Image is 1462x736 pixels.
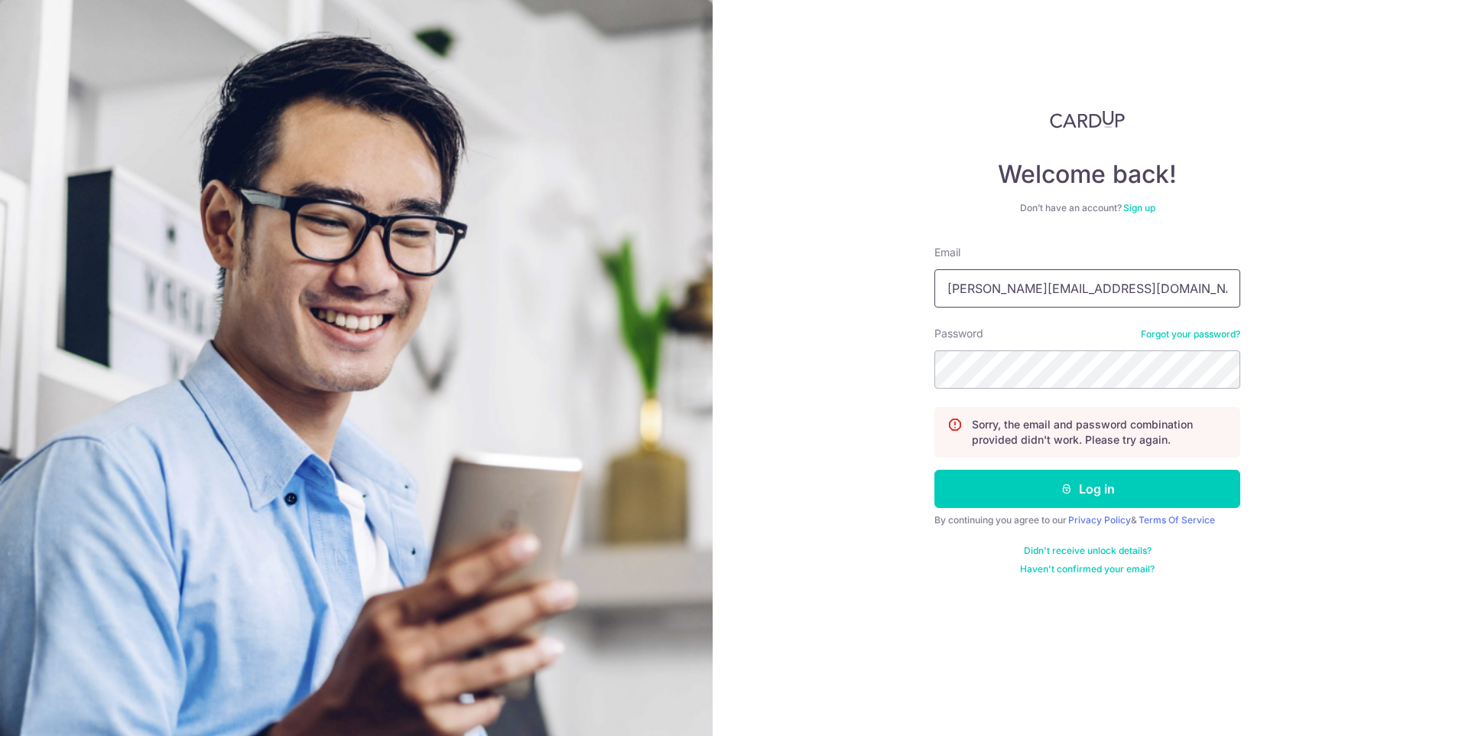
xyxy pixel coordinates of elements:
[934,269,1240,308] input: Enter your Email
[934,245,960,260] label: Email
[1141,328,1240,340] a: Forgot your password?
[934,470,1240,508] button: Log in
[1024,545,1152,557] a: Didn't receive unlock details?
[1139,514,1215,526] a: Terms Of Service
[1123,202,1155,213] a: Sign up
[972,417,1227,448] p: Sorry, the email and password combination provided didn't work. Please try again.
[934,326,983,341] label: Password
[1050,110,1125,129] img: CardUp Logo
[934,159,1240,190] h4: Welcome back!
[1020,563,1155,575] a: Haven't confirmed your email?
[1068,514,1131,526] a: Privacy Policy
[934,202,1240,214] div: Don’t have an account?
[934,514,1240,526] div: By continuing you agree to our &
